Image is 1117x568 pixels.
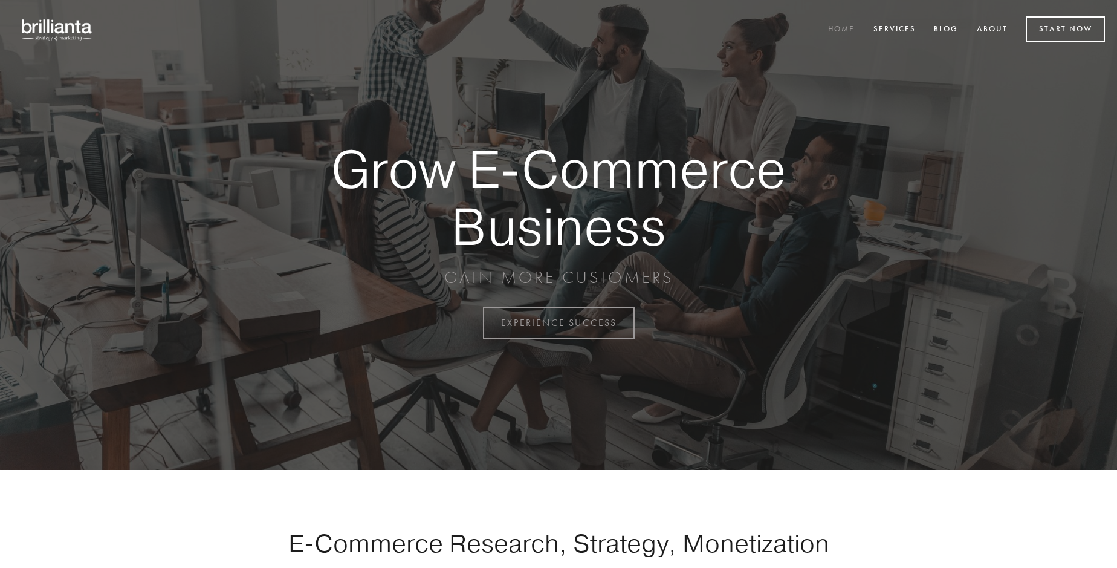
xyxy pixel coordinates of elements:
h1: E-Commerce Research, Strategy, Monetization [250,528,867,558]
a: Services [866,20,924,40]
a: Start Now [1026,16,1105,42]
img: brillianta - research, strategy, marketing [12,12,103,47]
a: EXPERIENCE SUCCESS [483,307,635,339]
a: Blog [926,20,966,40]
p: GAIN MORE CUSTOMERS [289,267,828,289]
a: About [969,20,1015,40]
a: Home [820,20,863,40]
strong: Grow E-Commerce Business [289,140,828,255]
